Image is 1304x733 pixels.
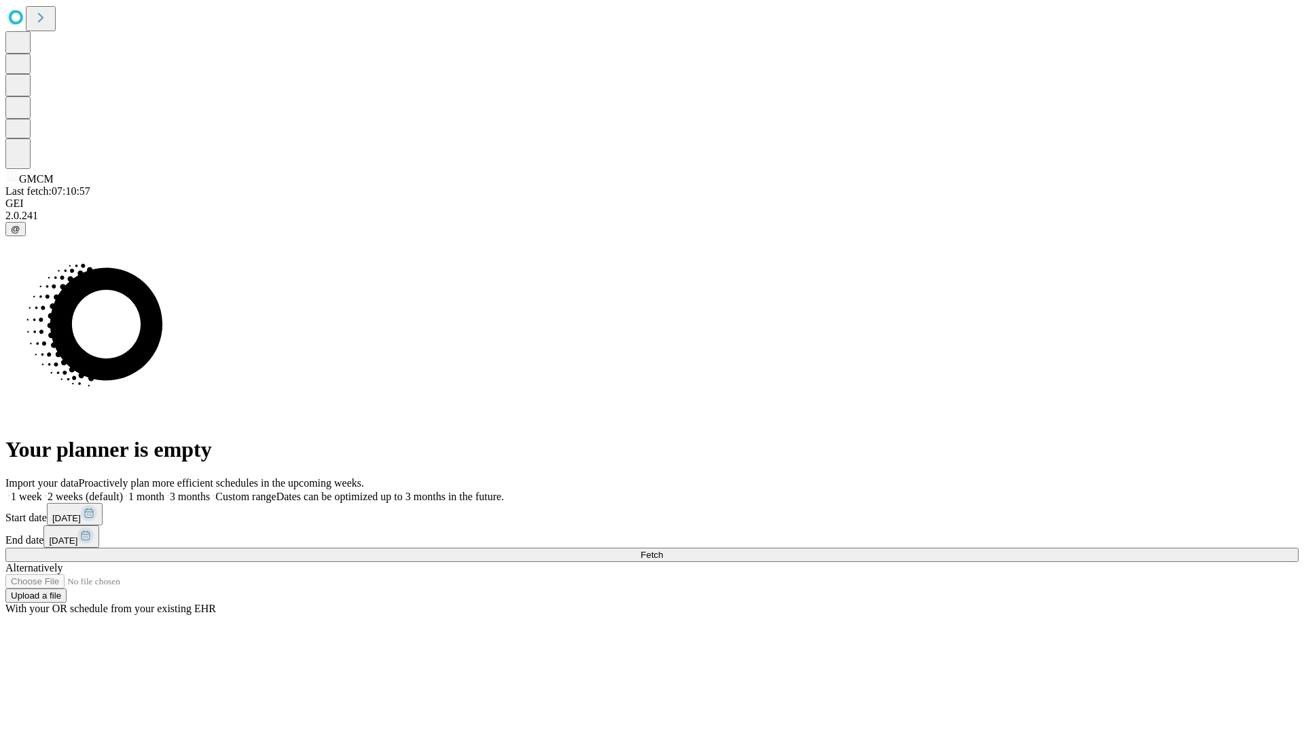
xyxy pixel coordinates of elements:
[215,491,276,502] span: Custom range
[170,491,210,502] span: 3 months
[5,562,62,574] span: Alternatively
[128,491,164,502] span: 1 month
[5,503,1299,525] div: Start date
[48,491,123,502] span: 2 weeks (default)
[640,550,663,560] span: Fetch
[11,224,20,234] span: @
[11,491,42,502] span: 1 week
[43,525,99,548] button: [DATE]
[5,548,1299,562] button: Fetch
[19,173,54,185] span: GMCM
[5,185,90,197] span: Last fetch: 07:10:57
[5,603,216,614] span: With your OR schedule from your existing EHR
[276,491,504,502] span: Dates can be optimized up to 3 months in the future.
[5,198,1299,210] div: GEI
[47,503,103,525] button: [DATE]
[5,437,1299,462] h1: Your planner is empty
[79,477,364,489] span: Proactively plan more efficient schedules in the upcoming weeks.
[49,535,77,546] span: [DATE]
[52,513,81,523] span: [DATE]
[5,525,1299,548] div: End date
[5,210,1299,222] div: 2.0.241
[5,588,67,603] button: Upload a file
[5,222,26,236] button: @
[5,477,79,489] span: Import your data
